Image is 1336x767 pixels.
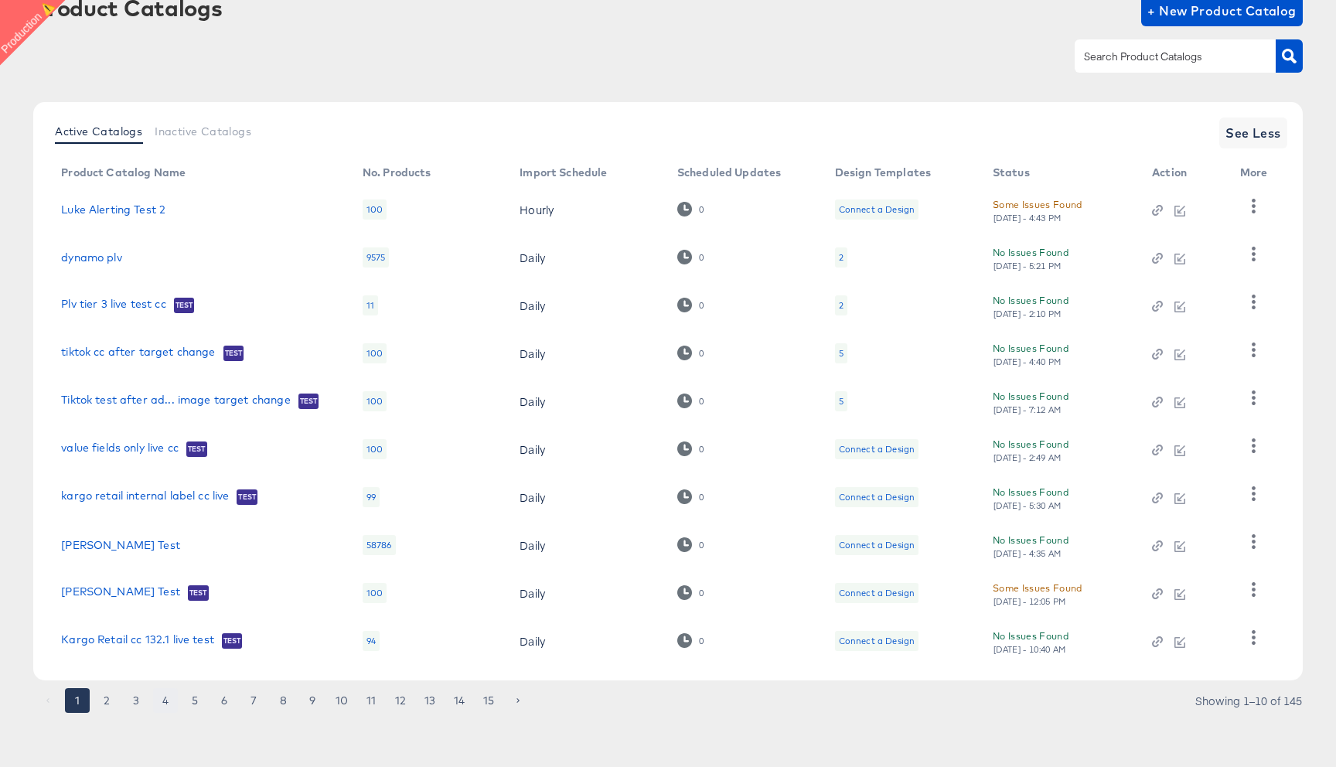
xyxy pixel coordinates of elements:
div: Connect a Design [835,535,918,555]
td: Daily [507,521,665,569]
a: tiktok cc after target change [61,346,215,361]
div: 0 [698,300,704,311]
div: 0 [698,540,704,551]
div: 0 [698,636,704,646]
input: Search Product Catalogs [1081,48,1246,66]
div: 0 [698,396,704,407]
div: 0 [677,537,704,552]
div: 94 [363,631,380,651]
div: Some Issues Found [993,580,1082,596]
button: Go to page 7 [241,688,266,713]
span: Test [237,491,257,503]
div: 0 [698,588,704,598]
button: Go to page 6 [212,688,237,713]
td: Hourly [507,186,665,234]
div: [DATE] - 12:05 PM [993,596,1067,607]
button: Go to page 8 [271,688,295,713]
button: Go to page 5 [182,688,207,713]
div: 0 [677,585,704,600]
div: 0 [677,250,704,264]
div: 5 [839,395,844,407]
div: Connect a Design [839,443,915,455]
button: Some Issues Found[DATE] - 4:43 PM [993,196,1082,223]
a: Tiktok test after ad... image target change [61,394,290,406]
div: [DATE] - 4:43 PM [993,213,1062,223]
div: 100 [363,343,387,363]
div: 100 [363,583,387,603]
button: Go to page 10 [329,688,354,713]
button: Go to page 4 [153,688,178,713]
td: Daily [507,473,665,521]
th: Status [980,161,1140,186]
div: Connect a Design [839,203,915,216]
button: See Less [1219,118,1287,148]
button: Go to page 12 [388,688,413,713]
div: 0 [698,492,704,503]
div: Connect a Design [835,487,918,507]
td: Daily [507,281,665,329]
a: dynamo plv [61,251,122,264]
div: Connect a Design [839,491,915,503]
nav: pagination navigation [33,688,533,713]
button: Go to page 11 [359,688,383,713]
a: Luke Alerting Test 2 [61,203,165,216]
td: Daily [507,569,665,617]
div: 0 [698,252,704,263]
span: Test [298,395,319,407]
div: Connect a Design [835,439,918,459]
div: Showing 1–10 of 145 [1195,695,1303,706]
button: Go to page 9 [300,688,325,713]
div: 99 [363,487,380,507]
div: 0 [677,394,704,408]
a: Kargo Retail cc 132.1 live test [61,633,214,649]
button: Go to page 3 [124,688,148,713]
a: [PERSON_NAME] Test [61,585,180,601]
div: 0 [698,348,704,359]
td: Daily [507,617,665,665]
span: Test [174,299,195,312]
div: 0 [677,202,704,216]
div: Connect a Design [835,631,918,651]
span: Test [222,635,243,647]
div: 100 [363,391,387,411]
span: Inactive Catalogs [155,125,251,138]
div: 0 [677,441,704,456]
button: Go to page 2 [94,688,119,713]
span: Active Catalogs [55,125,142,138]
div: Connect a Design [835,199,918,220]
div: No. Products [363,166,431,179]
button: Go to next page [506,688,530,713]
div: Scheduled Updates [677,166,782,179]
div: 0 [677,489,704,504]
td: Daily [507,234,665,281]
div: 0 [698,204,704,215]
div: 0 [677,298,704,312]
button: Some Issues Found[DATE] - 12:05 PM [993,580,1082,607]
div: Some Issues Found [993,196,1082,213]
a: value fields only live cc [61,441,179,457]
div: 58786 [363,535,396,555]
th: More [1228,161,1287,186]
div: 0 [698,444,704,455]
span: See Less [1225,122,1281,144]
button: Go to page 13 [417,688,442,713]
span: Test [186,443,207,455]
div: Design Templates [835,166,931,179]
div: Connect a Design [835,583,918,603]
div: Connect a Design [839,539,915,551]
div: Import Schedule [520,166,607,179]
td: Daily [507,425,665,473]
div: 5 [835,391,847,411]
td: Daily [507,329,665,377]
a: Plv tier 3 live test cc [61,298,165,313]
td: Daily [507,377,665,425]
button: Go to page 15 [476,688,501,713]
a: [PERSON_NAME] Test [61,539,180,551]
div: 2 [839,251,844,264]
div: 100 [363,439,387,459]
div: 0 [677,346,704,360]
div: 11 [363,295,378,315]
div: 5 [835,343,847,363]
div: 0 [677,633,704,648]
a: kargo retail internal label cc live [61,489,229,505]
